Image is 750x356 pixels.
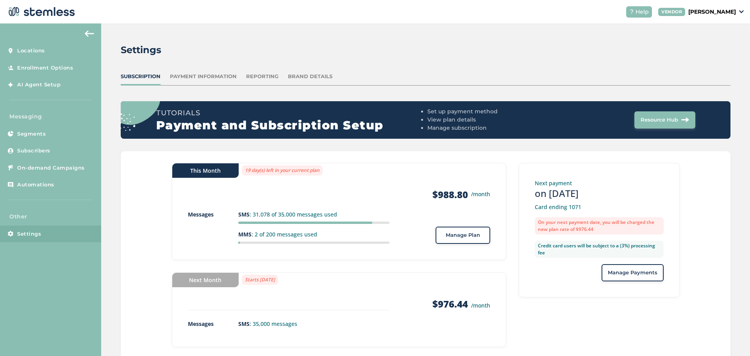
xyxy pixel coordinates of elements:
[641,116,678,124] span: Resource Hub
[17,164,85,172] span: On-demand Campaigns
[188,320,238,328] p: Messages
[242,275,278,285] label: Starts [DATE]
[238,320,389,328] p: : 35,000 messages
[238,210,389,218] p: : 31,078 of 35,000 messages used
[170,73,237,81] div: Payment Information
[471,302,490,309] small: /month
[711,318,750,356] iframe: Chat Widget
[17,64,73,72] span: Enrollment Options
[238,320,250,327] strong: SMS
[535,203,664,211] p: Card ending 1071
[6,4,75,20] img: logo-dark-0685b13c.svg
[121,73,161,81] div: Subscription
[432,297,468,310] strong: $976.44
[535,241,664,258] label: Credit card users will be subject to a (3%) processing fee
[634,111,695,129] button: Resource Hub
[688,8,736,16] p: [PERSON_NAME]
[17,230,41,238] span: Settings
[427,107,560,116] li: Set up payment method
[109,75,160,131] img: circle_dots-9438f9e3.svg
[17,147,50,155] span: Subscribers
[471,190,490,198] small: /month
[446,231,480,239] span: Manage Plan
[608,269,657,277] span: Manage Payments
[535,187,664,200] h3: on [DATE]
[156,107,424,118] h3: Tutorials
[238,211,250,218] strong: SMS
[288,73,332,81] div: Brand Details
[121,43,161,57] h2: Settings
[739,10,744,13] img: icon_down-arrow-small-66adaf34.svg
[427,116,560,124] li: View plan details
[85,30,94,37] img: icon-arrow-back-accent-c549486e.svg
[535,217,664,234] label: On your next payment date, you will be charged the new plan rate of $976.44
[242,165,323,175] label: 19 day(s) left in your current plan
[436,227,490,244] button: Manage Plan
[17,81,61,89] span: AI Agent Setup
[238,231,252,238] strong: MMS
[658,8,685,16] div: VENDOR
[427,124,560,132] li: Manage subscription
[17,181,54,189] span: Automations
[172,273,239,287] div: Next Month
[629,9,634,14] img: icon-help-white-03924b79.svg
[432,188,468,201] strong: $988.80
[636,8,649,16] span: Help
[156,118,424,132] h2: Payment and Subscription Setup
[238,230,389,238] p: : 2 of 200 messages used
[246,73,279,81] div: Reporting
[17,130,46,138] span: Segments
[188,210,238,218] p: Messages
[172,163,239,178] div: This Month
[535,179,664,187] p: Next payment
[602,264,664,281] button: Manage Payments
[17,47,45,55] span: Locations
